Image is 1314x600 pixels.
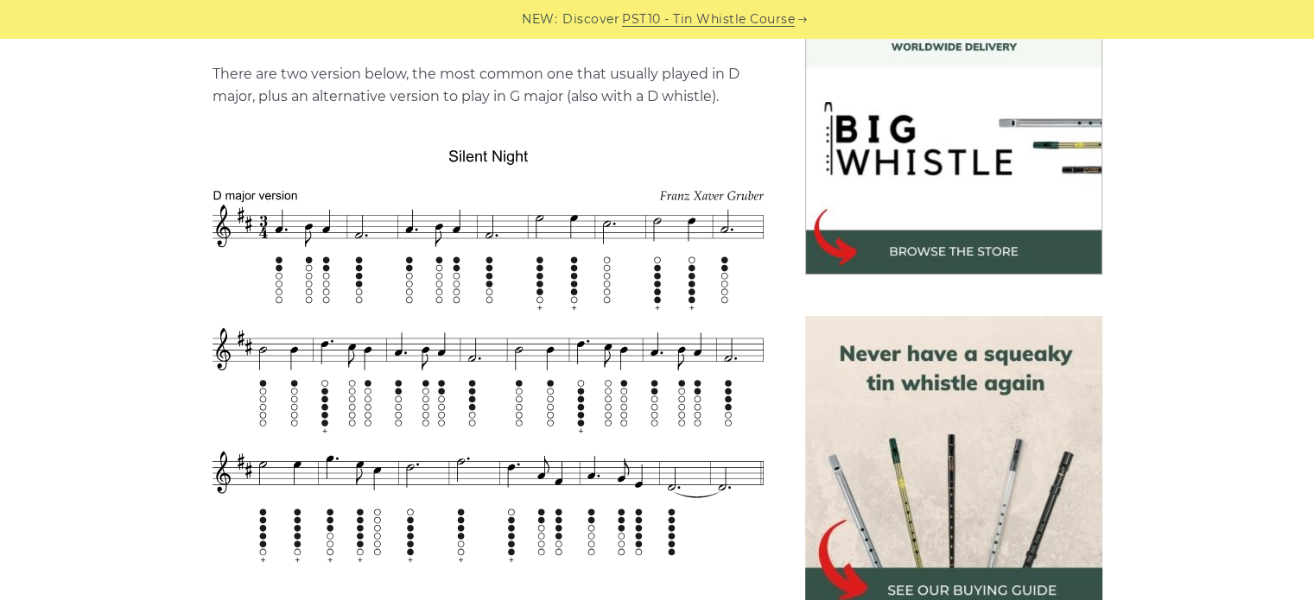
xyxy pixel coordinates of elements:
[562,9,619,29] span: Discover
[622,9,795,29] a: PST10 - Tin Whistle Course
[522,9,557,29] span: NEW:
